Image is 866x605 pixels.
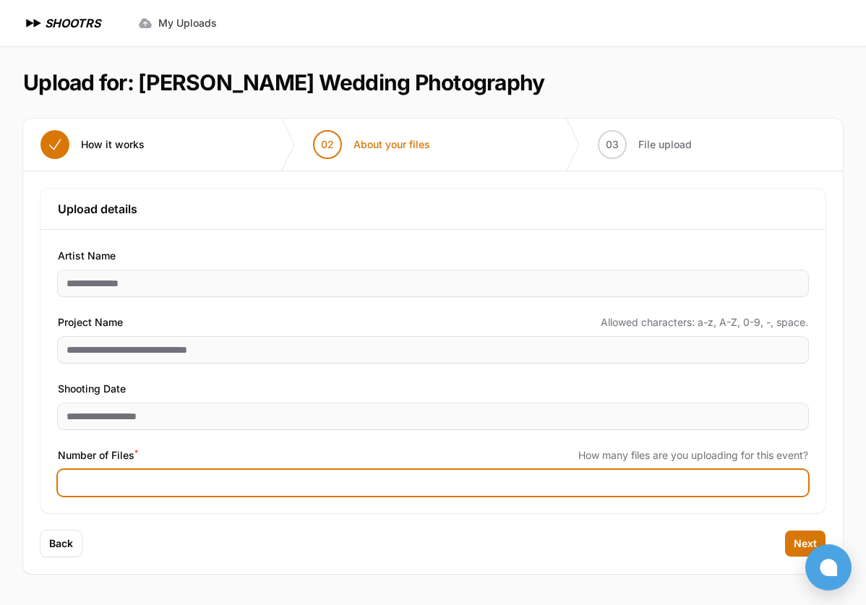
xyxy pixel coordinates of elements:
button: How it works [23,119,162,171]
span: Number of Files [58,447,138,464]
h3: Upload details [58,200,808,218]
span: How it works [81,137,145,152]
h1: Upload for: [PERSON_NAME] Wedding Photography [23,69,544,95]
span: Artist Name [58,247,116,265]
span: Project Name [58,314,123,331]
button: Back [40,531,82,557]
span: Shooting Date [58,380,126,398]
span: Allowed characters: a-z, A-Z, 0-9, -, space. [601,315,808,330]
span: About your files [353,137,430,152]
span: File upload [638,137,692,152]
span: 02 [321,137,334,152]
span: 03 [606,137,619,152]
h1: SHOOTRS [45,14,100,32]
a: SHOOTRS SHOOTRS [23,14,100,32]
button: 02 About your files [296,119,447,171]
span: Back [49,536,73,551]
button: 03 File upload [580,119,709,171]
span: How many files are you uploading for this event? [578,448,808,463]
img: SHOOTRS [23,14,45,32]
span: My Uploads [158,16,217,30]
button: Open chat window [805,544,852,591]
button: Next [785,531,826,557]
a: My Uploads [129,10,226,36]
span: Next [794,536,817,551]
